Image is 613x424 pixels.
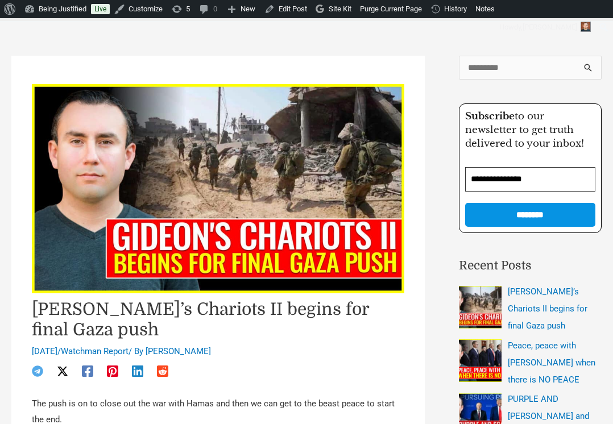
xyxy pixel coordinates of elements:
[91,4,110,14] a: Live
[465,110,515,122] strong: Subscribe
[57,365,68,377] a: Twitter / X
[465,110,584,149] span: to our newsletter to get truth delivered to your inbox!
[32,299,404,340] h1: [PERSON_NAME]’s Chariots II begins for final Gaza push
[495,18,595,36] a: Howdy,
[61,346,129,356] a: Watchman Report
[82,365,93,377] a: Facebook
[523,23,577,31] span: [PERSON_NAME]
[32,365,43,377] a: Telegram
[146,346,211,356] a: [PERSON_NAME]
[107,365,118,377] a: Pinterest
[465,167,595,192] input: Email Address *
[32,346,404,358] div: / / By
[132,365,143,377] a: Linkedin
[329,5,351,13] span: Site Kit
[508,340,595,385] a: Peace, peace with [PERSON_NAME] when there is NO PEACE
[459,257,602,275] h2: Recent Posts
[508,286,587,331] a: [PERSON_NAME]’s Chariots II begins for final Gaza push
[32,346,57,356] span: [DATE]
[157,365,168,377] a: Reddit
